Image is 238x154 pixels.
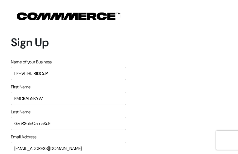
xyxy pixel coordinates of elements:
img: COMMMERCE [17,12,120,20]
label: First Name [11,84,30,90]
label: Email Address [11,134,36,140]
label: Name of your Business [11,59,52,65]
h1: Sign Up [11,36,126,49]
label: Last Name [11,109,30,115]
